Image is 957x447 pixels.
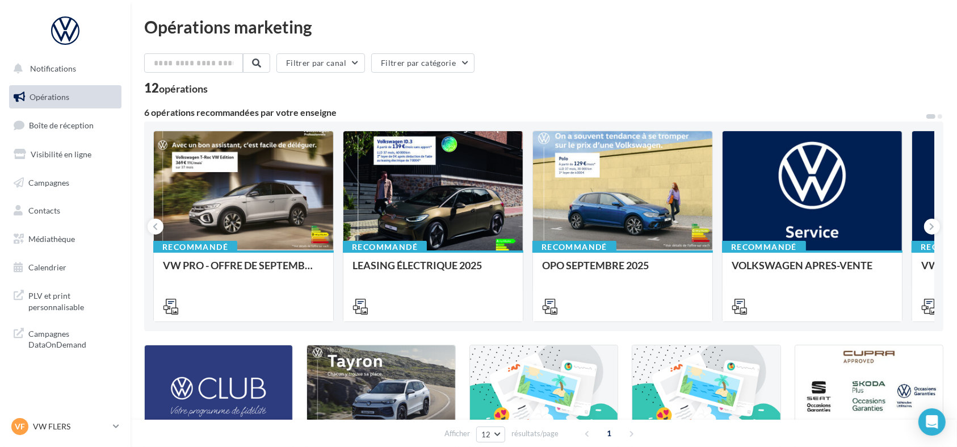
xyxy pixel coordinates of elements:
[7,321,124,355] a: Campagnes DataOnDemand
[918,408,946,436] div: Open Intercom Messenger
[28,177,69,187] span: Campagnes
[601,424,619,442] span: 1
[542,260,703,282] div: OPO SEPTEMBRE 2025
[7,57,119,81] button: Notifications
[30,92,69,102] span: Opérations
[153,241,237,253] div: Recommandé
[722,241,806,253] div: Recommandé
[732,260,893,282] div: VOLKSWAGEN APRES-VENTE
[30,64,76,73] span: Notifications
[511,428,559,439] span: résultats/page
[444,428,470,439] span: Afficher
[28,262,66,272] span: Calendrier
[163,260,324,282] div: VW PRO - OFFRE DE SEPTEMBRE 25
[343,241,427,253] div: Recommandé
[144,108,925,117] div: 6 opérations recommandées par votre enseigne
[28,326,117,350] span: Campagnes DataOnDemand
[159,83,208,94] div: opérations
[7,171,124,195] a: Campagnes
[276,53,365,73] button: Filtrer par canal
[144,18,943,35] div: Opérations marketing
[7,227,124,251] a: Médiathèque
[28,288,117,312] span: PLV et print personnalisable
[29,120,94,130] span: Boîte de réception
[7,256,124,279] a: Calendrier
[7,85,124,109] a: Opérations
[144,82,208,94] div: 12
[7,113,124,137] a: Boîte de réception
[371,53,475,73] button: Filtrer par catégorie
[28,206,60,215] span: Contacts
[476,427,505,442] button: 12
[9,416,121,437] a: VF VW FLERS
[7,283,124,317] a: PLV et print personnalisable
[7,143,124,166] a: Visibilité en ligne
[352,260,514,282] div: LEASING ÉLECTRIQUE 2025
[15,421,25,432] span: VF
[33,421,108,432] p: VW FLERS
[7,199,124,223] a: Contacts
[31,149,91,159] span: Visibilité en ligne
[28,234,75,244] span: Médiathèque
[532,241,616,253] div: Recommandé
[481,430,491,439] span: 12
